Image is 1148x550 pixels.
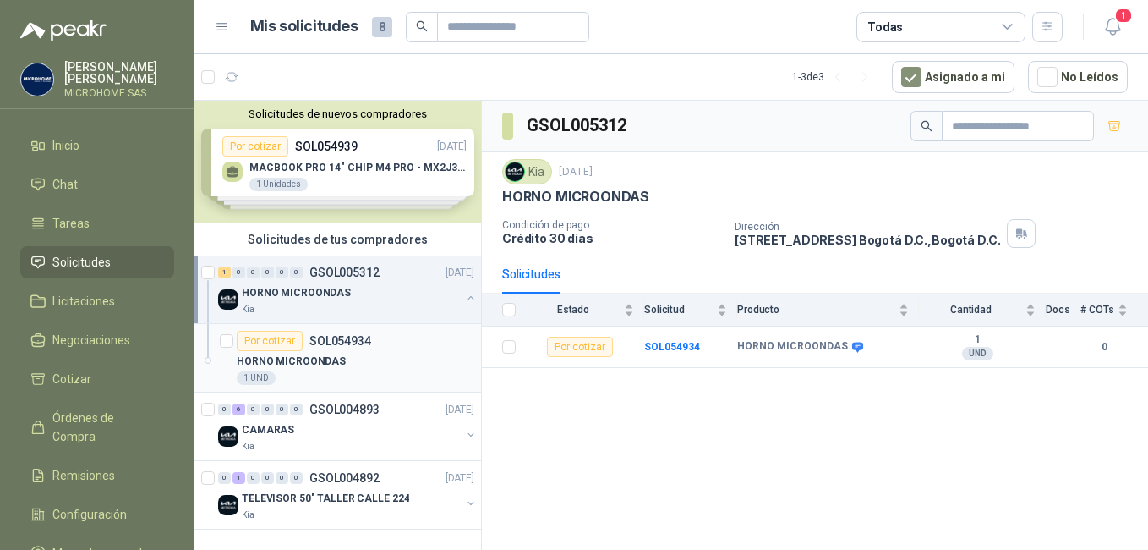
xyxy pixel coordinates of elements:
div: 0 [276,267,288,278]
a: SOL054934 [644,341,700,353]
p: [DATE] [446,265,474,281]
span: Cotizar [52,370,91,388]
div: 1 UND [237,371,276,385]
span: Producto [737,304,895,316]
p: Kia [242,509,254,522]
div: 0 [290,472,303,484]
div: 0 [261,404,274,415]
th: Docs [1046,294,1080,327]
a: Configuración [20,498,174,531]
span: Órdenes de Compra [52,409,158,446]
span: 1 [1114,8,1133,24]
a: Chat [20,168,174,201]
p: [DATE] [446,470,474,487]
div: 0 [247,472,260,484]
span: Configuración [52,505,127,524]
div: 0 [290,267,303,278]
div: 1 [218,267,231,278]
div: 0 [276,404,288,415]
th: Producto [737,294,919,327]
th: # COTs [1080,294,1148,327]
p: [PERSON_NAME] [PERSON_NAME] [64,61,174,85]
span: Chat [52,175,78,194]
div: 1 [232,472,245,484]
b: 0 [1080,339,1128,355]
a: Negociaciones [20,324,174,356]
a: 0 6 0 0 0 0 GSOL004893[DATE] Company LogoCAMARASKia [218,399,478,454]
div: 0 [261,472,274,484]
p: CAMARAS [242,422,294,438]
th: Solicitud [644,294,737,327]
span: Licitaciones [52,292,115,311]
button: Asignado a mi [892,61,1014,93]
img: Company Logo [218,495,238,515]
span: Negociaciones [52,331,130,349]
span: Solicitudes [52,253,111,272]
h3: GSOL005312 [527,113,629,139]
button: 1 [1097,12,1128,42]
p: Condición de pago [502,219,721,231]
div: 0 [247,267,260,278]
p: Crédito 30 días [502,231,721,245]
a: Remisiones [20,459,174,492]
div: 0 [218,404,231,415]
p: GSOL005312 [309,267,380,278]
p: SOL054934 [309,335,371,347]
p: [DATE] [446,402,474,418]
p: TELEVISOR 50" TALLER CALLE 224 [242,491,409,507]
div: 0 [218,472,231,484]
p: [STREET_ADDRESS] Bogotá D.C. , Bogotá D.C. [735,233,1000,247]
div: Solicitudes de tus compradores [194,223,481,256]
div: Por cotizar [547,337,613,357]
div: 0 [261,267,274,278]
th: Estado [526,294,644,327]
span: search [416,20,428,32]
span: Tareas [52,214,90,233]
div: 6 [232,404,245,415]
span: Cantidad [919,304,1022,316]
th: Cantidad [919,294,1046,327]
a: Tareas [20,207,174,239]
button: No Leídos [1028,61,1128,93]
a: Licitaciones [20,285,174,317]
div: 0 [232,267,245,278]
img: Logo peakr [20,20,107,41]
div: Todas [867,18,903,36]
div: Solicitudes [502,265,560,283]
p: Dirección [735,221,1000,233]
p: Kia [242,440,254,454]
a: Cotizar [20,363,174,395]
img: Company Logo [506,162,524,181]
p: [DATE] [559,164,593,180]
p: Kia [242,303,254,316]
p: MICROHOME SAS [64,88,174,98]
a: Inicio [20,129,174,162]
img: Company Logo [21,63,53,96]
img: Company Logo [218,426,238,447]
span: search [921,120,932,132]
span: Solicitud [644,304,713,316]
b: HORNO MICROONDAS [737,340,848,354]
span: Inicio [52,136,79,155]
b: 1 [919,333,1036,347]
div: 0 [290,404,303,415]
div: Solicitudes de nuevos compradoresPor cotizarSOL054939[DATE] MACBOOK PRO 14" CHIP M4 PRO - MX2J3E/... [194,101,481,223]
div: Kia [502,159,552,184]
div: 0 [276,472,288,484]
div: 1 - 3 de 3 [792,63,878,91]
p: GSOL004892 [309,472,380,484]
p: HORNO MICROONDAS [237,354,346,370]
p: HORNO MICROONDAS [242,285,351,301]
span: Remisiones [52,466,115,485]
a: Por cotizarSOL054934HORNO MICROONDAS1 UND [194,324,481,393]
span: Estado [526,304,620,316]
button: Solicitudes de nuevos compradores [201,107,474,120]
div: 0 [247,404,260,415]
img: Company Logo [218,289,238,310]
a: 0 1 0 0 0 0 GSOL004892[DATE] Company LogoTELEVISOR 50" TALLER CALLE 224Kia [218,468,478,522]
div: UND [962,347,993,360]
div: Por cotizar [237,331,303,351]
a: Solicitudes [20,246,174,278]
p: GSOL004893 [309,404,380,415]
